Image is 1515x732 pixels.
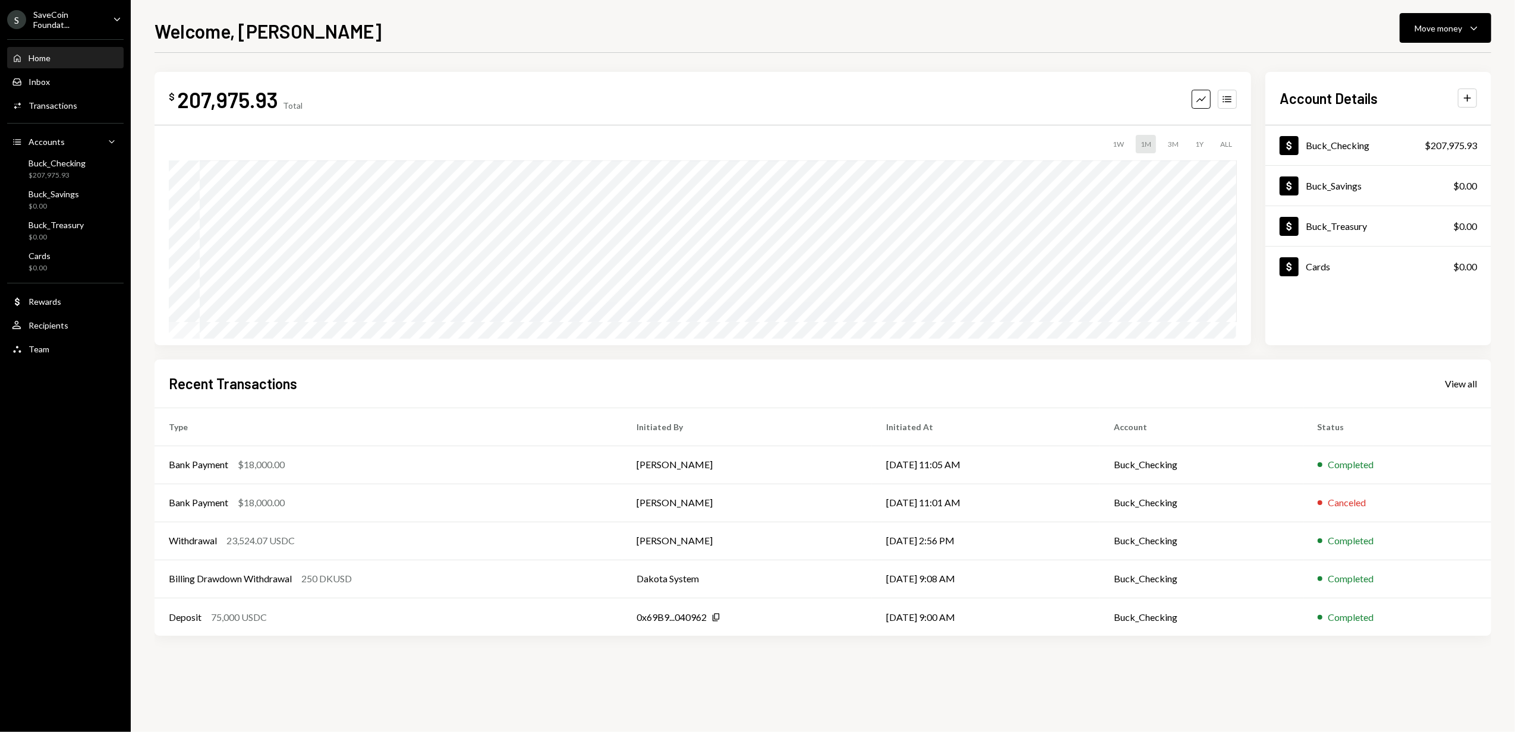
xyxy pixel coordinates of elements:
[29,158,86,168] div: Buck_Checking
[1100,408,1303,446] th: Account
[1136,135,1156,153] div: 1M
[1108,135,1129,153] div: 1W
[1100,598,1303,636] td: Buck_Checking
[29,137,65,147] div: Accounts
[1100,484,1303,522] td: Buck_Checking
[1328,610,1374,624] div: Completed
[1265,247,1491,286] a: Cards$0.00
[29,189,79,199] div: Buck_Savings
[1425,138,1477,153] div: $207,975.93
[29,232,84,242] div: $0.00
[7,185,124,214] a: Buck_Savings$0.00
[29,263,51,273] div: $0.00
[7,47,124,68] a: Home
[1215,135,1237,153] div: ALL
[169,534,217,548] div: Withdrawal
[1306,261,1330,272] div: Cards
[226,534,295,548] div: 23,524.07 USDC
[33,10,103,30] div: SaveCoin Foundat...
[1100,560,1303,598] td: Buck_Checking
[1445,378,1477,390] div: View all
[1453,260,1477,274] div: $0.00
[1303,408,1491,446] th: Status
[7,94,124,116] a: Transactions
[29,77,50,87] div: Inbox
[872,560,1100,598] td: [DATE] 9:08 AM
[29,171,86,181] div: $207,975.93
[1328,496,1366,510] div: Canceled
[872,522,1100,560] td: [DATE] 2:56 PM
[872,446,1100,484] td: [DATE] 11:05 AM
[7,10,26,29] div: S
[238,496,285,510] div: $18,000.00
[177,86,278,113] div: 207,975.93
[1328,572,1374,586] div: Completed
[211,610,267,624] div: 75,000 USDC
[1328,534,1374,548] div: Completed
[622,408,872,446] th: Initiated By
[1415,22,1462,34] div: Move money
[622,522,872,560] td: [PERSON_NAME]
[1306,220,1367,232] div: Buck_Treasury
[169,374,297,393] h2: Recent Transactions
[1453,219,1477,234] div: $0.00
[283,100,303,111] div: Total
[1265,206,1491,246] a: Buck_Treasury$0.00
[1306,140,1369,151] div: Buck_Checking
[29,100,77,111] div: Transactions
[1265,125,1491,165] a: Buck_Checking$207,975.93
[1190,135,1208,153] div: 1Y
[29,53,51,63] div: Home
[301,572,352,586] div: 250 DKUSD
[7,71,124,92] a: Inbox
[872,408,1100,446] th: Initiated At
[29,296,61,307] div: Rewards
[637,610,707,624] div: 0x69B9...040962
[29,251,51,261] div: Cards
[7,314,124,336] a: Recipients
[872,598,1100,636] td: [DATE] 9:00 AM
[238,457,285,472] div: $18,000.00
[169,91,175,103] div: $
[1100,446,1303,484] td: Buck_Checking
[169,572,292,586] div: Billing Drawdown Withdrawal
[7,247,124,276] a: Cards$0.00
[169,610,201,624] div: Deposit
[169,496,228,510] div: Bank Payment
[7,216,124,245] a: Buck_Treasury$0.00
[7,154,124,183] a: Buck_Checking$207,975.93
[1328,457,1374,472] div: Completed
[7,291,124,312] a: Rewards
[622,484,872,522] td: [PERSON_NAME]
[1265,166,1491,206] a: Buck_Savings$0.00
[1453,179,1477,193] div: $0.00
[872,484,1100,522] td: [DATE] 11:01 AM
[169,457,228,472] div: Bank Payment
[7,338,124,359] a: Team
[1445,377,1477,390] a: View all
[155,408,622,446] th: Type
[29,201,79,212] div: $0.00
[1306,180,1362,191] div: Buck_Savings
[1100,522,1303,560] td: Buck_Checking
[1280,89,1378,108] h2: Account Details
[1163,135,1183,153] div: 3M
[29,220,84,230] div: Buck_Treasury
[622,560,872,598] td: Dakota System
[622,446,872,484] td: [PERSON_NAME]
[7,131,124,152] a: Accounts
[29,320,68,330] div: Recipients
[29,344,49,354] div: Team
[155,19,382,43] h1: Welcome, [PERSON_NAME]
[1400,13,1491,43] button: Move money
